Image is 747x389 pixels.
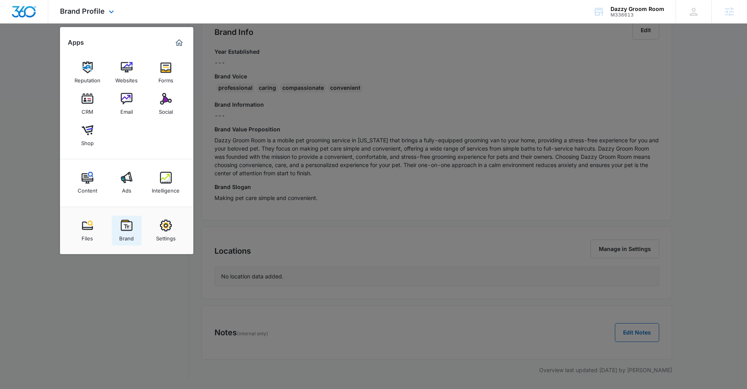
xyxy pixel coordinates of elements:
div: Brand [119,231,134,242]
div: Content [78,184,97,194]
a: Brand [112,216,142,245]
a: Email [112,89,142,119]
a: Reputation [73,58,102,87]
h2: Apps [68,39,84,46]
div: Files [82,231,93,242]
a: Files [73,216,102,245]
div: account name [611,6,664,12]
div: Websites [115,73,138,84]
div: Shop [81,136,94,146]
a: Ads [112,168,142,198]
a: Content [73,168,102,198]
div: Intelligence [152,184,180,194]
span: Brand Profile [60,7,105,15]
div: account id [611,12,664,18]
div: Ads [122,184,131,194]
a: CRM [73,89,102,119]
a: Intelligence [151,168,181,198]
a: Forms [151,58,181,87]
a: Websites [112,58,142,87]
div: Forms [158,73,173,84]
a: Social [151,89,181,119]
div: Settings [156,231,176,242]
div: CRM [82,105,93,115]
a: Shop [73,120,102,150]
a: Settings [151,216,181,245]
div: Email [120,105,133,115]
div: Social [159,105,173,115]
div: Reputation [75,73,100,84]
a: Marketing 360® Dashboard [173,36,185,49]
